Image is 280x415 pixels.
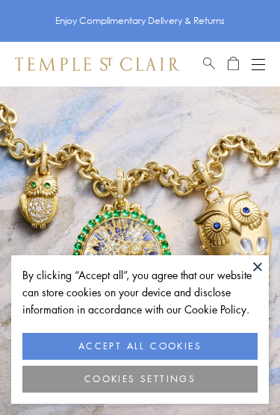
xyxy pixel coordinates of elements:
p: Enjoy Complimentary Delivery & Returns [55,13,225,28]
button: Open navigation [252,55,265,73]
a: Open Shopping Bag [228,55,239,73]
img: Temple St. Clair [15,57,179,71]
a: Search [203,55,215,73]
div: By clicking “Accept all”, you agree that our website can store cookies on your device and disclos... [22,266,258,318]
button: ACCEPT ALL COOKIES [22,333,258,360]
button: COOKIES SETTINGS [22,366,258,393]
